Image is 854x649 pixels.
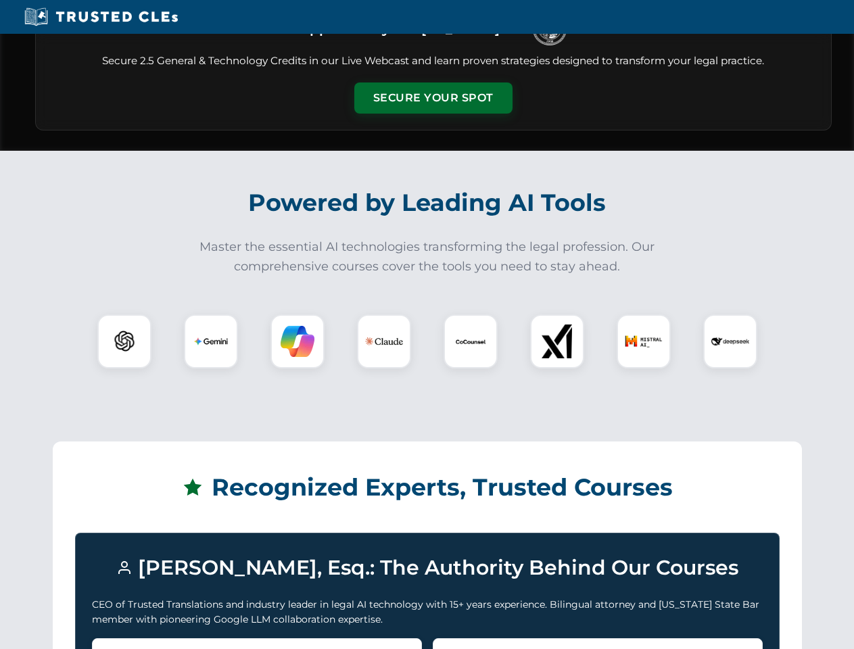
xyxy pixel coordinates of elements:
[105,322,144,361] img: ChatGPT Logo
[625,322,663,360] img: Mistral AI Logo
[270,314,325,368] div: Copilot
[444,314,498,368] div: CoCounsel
[52,53,815,69] p: Secure 2.5 General & Technology Credits in our Live Webcast and learn proven strategies designed ...
[703,314,757,368] div: DeepSeek
[365,322,403,360] img: Claude Logo
[357,314,411,368] div: Claude
[191,237,664,277] p: Master the essential AI technologies transforming the legal profession. Our comprehensive courses...
[20,7,182,27] img: Trusted CLEs
[75,464,780,511] h2: Recognized Experts, Trusted Courses
[53,179,802,226] h2: Powered by Leading AI Tools
[97,314,151,368] div: ChatGPT
[711,322,749,360] img: DeepSeek Logo
[281,324,314,358] img: Copilot Logo
[92,597,763,627] p: CEO of Trusted Translations and industry leader in legal AI technology with 15+ years experience....
[92,550,763,586] h3: [PERSON_NAME], Esq.: The Authority Behind Our Courses
[540,324,574,358] img: xAI Logo
[194,324,228,358] img: Gemini Logo
[454,324,488,358] img: CoCounsel Logo
[184,314,238,368] div: Gemini
[354,82,513,114] button: Secure Your Spot
[617,314,671,368] div: Mistral AI
[530,314,584,368] div: xAI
